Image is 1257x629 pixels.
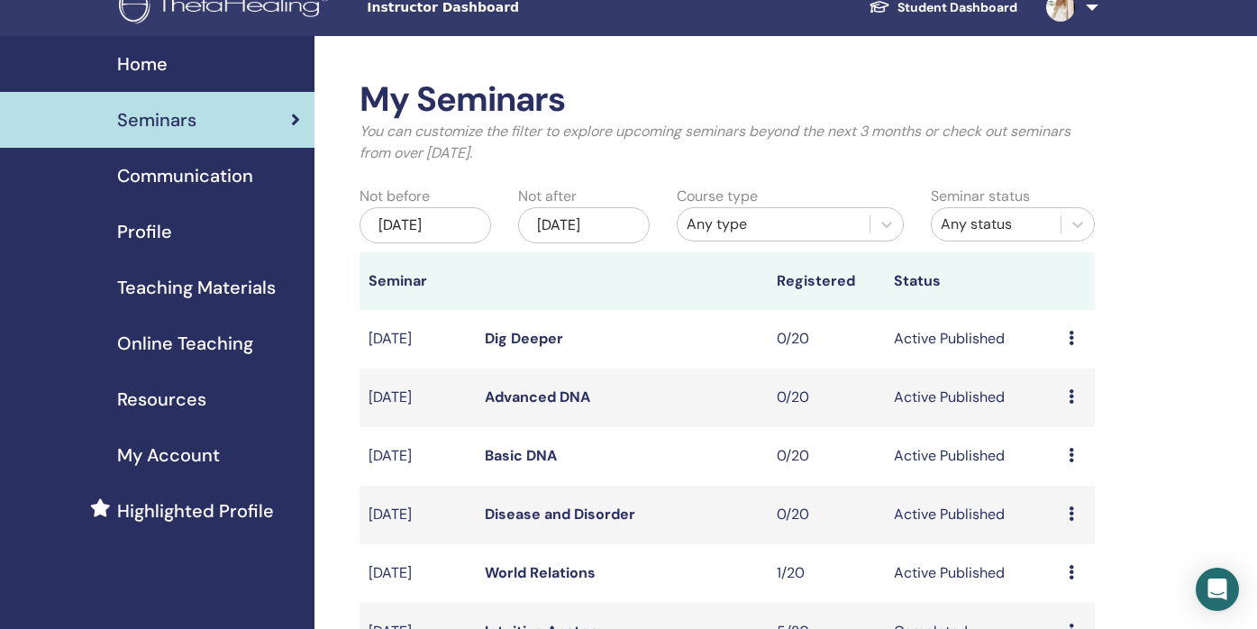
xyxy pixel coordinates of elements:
td: 1/20 [768,544,885,603]
th: Status [885,252,1060,310]
div: Open Intercom Messenger [1196,568,1239,611]
h2: My Seminars [360,79,1095,121]
td: [DATE] [360,310,477,369]
span: Communication [117,162,253,189]
span: Seminars [117,106,196,133]
td: 0/20 [768,427,885,486]
div: [DATE] [518,207,650,243]
span: My Account [117,442,220,469]
td: Active Published [885,544,1060,603]
span: Teaching Materials [117,274,276,301]
div: Any type [687,214,861,235]
div: [DATE] [360,207,491,243]
td: Active Published [885,369,1060,427]
td: [DATE] [360,427,477,486]
a: World Relations [485,563,596,582]
span: Home [117,50,168,77]
div: Any status [941,214,1052,235]
td: 0/20 [768,310,885,369]
a: Disease and Disorder [485,505,635,524]
th: Seminar [360,252,477,310]
span: Resources [117,386,206,413]
td: Active Published [885,310,1060,369]
a: Dig Deeper [485,329,563,348]
label: Course type [677,186,758,207]
a: Basic DNA [485,446,557,465]
td: Active Published [885,486,1060,544]
p: You can customize the filter to explore upcoming seminars beyond the next 3 months or check out s... [360,121,1095,164]
label: Seminar status [931,186,1030,207]
td: [DATE] [360,369,477,427]
span: Profile [117,218,172,245]
td: 0/20 [768,486,885,544]
td: [DATE] [360,486,477,544]
a: Advanced DNA [485,387,590,406]
span: Online Teaching [117,330,253,357]
td: [DATE] [360,544,477,603]
label: Not after [518,186,577,207]
th: Registered [768,252,885,310]
td: 0/20 [768,369,885,427]
span: Highlighted Profile [117,497,274,524]
label: Not before [360,186,430,207]
td: Active Published [885,427,1060,486]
